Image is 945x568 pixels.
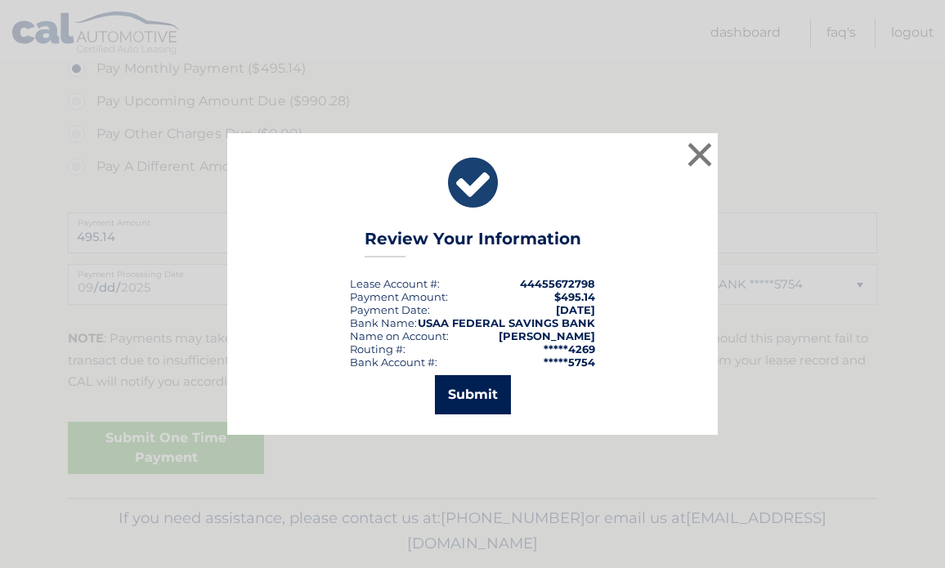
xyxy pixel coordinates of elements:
div: Routing #: [350,342,405,356]
button: Submit [435,375,511,414]
div: Lease Account #: [350,277,440,290]
div: Bank Account #: [350,356,437,369]
div: Payment Amount: [350,290,448,303]
div: : [350,303,430,316]
strong: [PERSON_NAME] [499,329,595,342]
button: × [683,138,716,171]
span: $495.14 [554,290,595,303]
div: Name on Account: [350,329,449,342]
strong: 44455672798 [520,277,595,290]
span: [DATE] [556,303,595,316]
h3: Review Your Information [365,229,581,257]
div: Bank Name: [350,316,417,329]
strong: USAA FEDERAL SAVINGS BANK [418,316,595,329]
span: Payment Date [350,303,428,316]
